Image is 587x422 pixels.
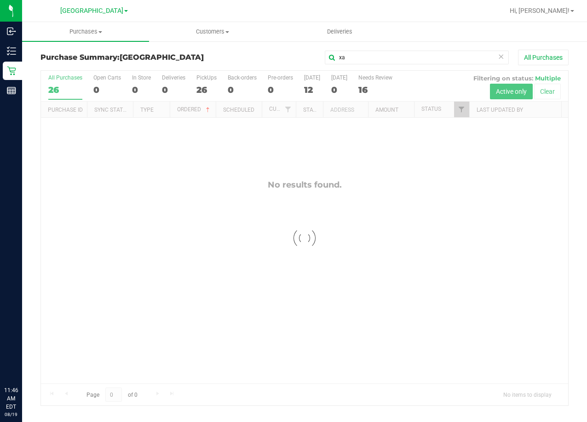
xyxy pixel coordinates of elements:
[315,28,365,36] span: Deliveries
[4,411,18,418] p: 08/19
[22,22,149,41] a: Purchases
[7,27,16,36] inline-svg: Inbound
[9,348,37,376] iframe: Resource center
[22,28,149,36] span: Purchases
[518,50,569,65] button: All Purchases
[4,386,18,411] p: 11:46 AM EDT
[325,51,509,64] input: Search Purchase ID, Original ID, State Registry ID or Customer Name...
[7,86,16,95] inline-svg: Reports
[7,46,16,56] inline-svg: Inventory
[149,22,276,41] a: Customers
[498,51,504,63] span: Clear
[120,53,204,62] span: [GEOGRAPHIC_DATA]
[276,22,403,41] a: Deliveries
[510,7,570,14] span: Hi, [PERSON_NAME]!
[60,7,123,15] span: [GEOGRAPHIC_DATA]
[150,28,276,36] span: Customers
[40,53,217,62] h3: Purchase Summary:
[7,66,16,75] inline-svg: Retail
